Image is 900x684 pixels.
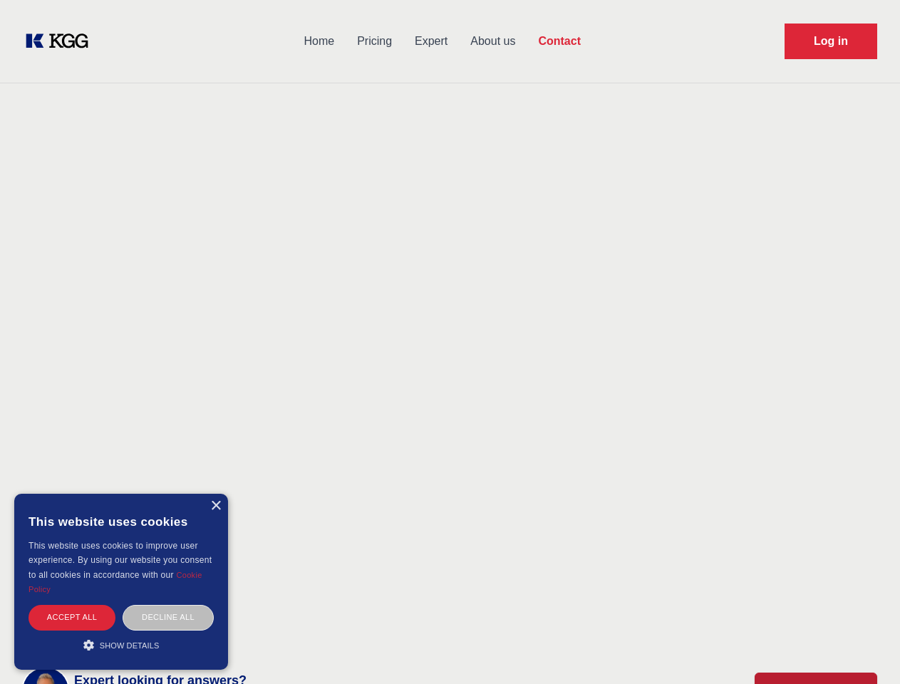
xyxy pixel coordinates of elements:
[785,24,877,59] a: Request Demo
[29,638,214,652] div: Show details
[403,23,459,60] a: Expert
[29,504,214,539] div: This website uses cookies
[527,23,592,60] a: Contact
[23,30,100,53] a: KOL Knowledge Platform: Talk to Key External Experts (KEE)
[29,605,115,630] div: Accept all
[210,501,221,512] div: Close
[123,605,214,630] div: Decline all
[346,23,403,60] a: Pricing
[29,541,212,580] span: This website uses cookies to improve user experience. By using our website you consent to all coo...
[829,616,900,684] iframe: Chat Widget
[100,641,160,650] span: Show details
[459,23,527,60] a: About us
[29,571,202,594] a: Cookie Policy
[292,23,346,60] a: Home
